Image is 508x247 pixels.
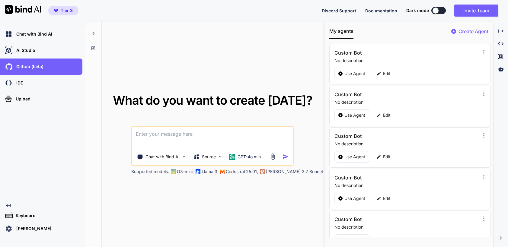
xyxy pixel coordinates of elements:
[334,224,479,230] p: No description
[238,154,263,160] p: GPT-4o min..
[334,216,436,223] h3: Custom Bot
[283,154,289,160] img: icon
[334,174,436,181] h3: Custom Bot
[5,5,41,14] img: Bind AI
[220,169,225,174] img: Mistral-AI
[13,213,36,219] p: Keyboard
[202,169,219,175] p: Llama 3,
[61,8,73,14] span: Tier 3
[226,169,258,175] p: Codestral 25.01,
[229,154,235,160] img: GPT-4o mini
[383,112,391,118] p: Edit
[322,8,356,13] span: Discord Support
[4,45,14,55] img: ai-studio
[113,93,312,108] span: What do you want to create [DATE]?
[4,62,14,72] img: githubLight
[344,195,365,201] p: Use Agent
[4,223,14,234] img: settings
[202,154,216,160] p: Source
[383,195,391,201] p: Edit
[270,153,276,160] img: attachment
[334,58,479,64] p: No description
[266,169,324,175] p: [PERSON_NAME] 3.7 Sonnet,
[14,226,51,232] p: [PERSON_NAME]
[383,71,391,77] p: Edit
[344,71,365,77] p: Use Agent
[344,112,365,118] p: Use Agent
[171,169,176,174] img: GPT-4
[329,27,353,39] button: My agents
[131,169,169,175] p: Supported models:
[334,91,436,98] h3: Custom Bot
[4,29,14,39] img: chat
[458,28,488,35] p: Create Agent
[334,49,436,56] h3: Custom Bot
[14,47,35,53] p: AI Studio
[4,78,14,88] img: darkCloudIdeIcon
[344,154,365,160] p: Use Agent
[334,141,479,147] p: No description
[181,154,187,159] img: Pick Tools
[145,154,180,160] p: Chat with Bind AI
[14,31,52,37] p: Chat with Bind AI
[406,8,429,14] span: Dark mode
[218,154,223,159] img: Pick Models
[365,8,397,14] button: Documentation
[334,182,479,188] p: No description
[48,6,78,15] button: premiumTier 3
[322,8,356,14] button: Discord Support
[260,169,265,174] img: claude
[334,99,479,105] p: No description
[14,64,43,70] p: Github (beta)
[383,154,391,160] p: Edit
[54,9,58,12] img: premium
[454,5,498,17] button: Invite Team
[334,132,436,140] h3: Custom Bot
[14,80,23,86] p: IDE
[177,169,194,175] p: O3-mini,
[196,169,200,174] img: Llama2
[13,96,30,102] p: Upload
[365,8,397,13] span: Documentation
